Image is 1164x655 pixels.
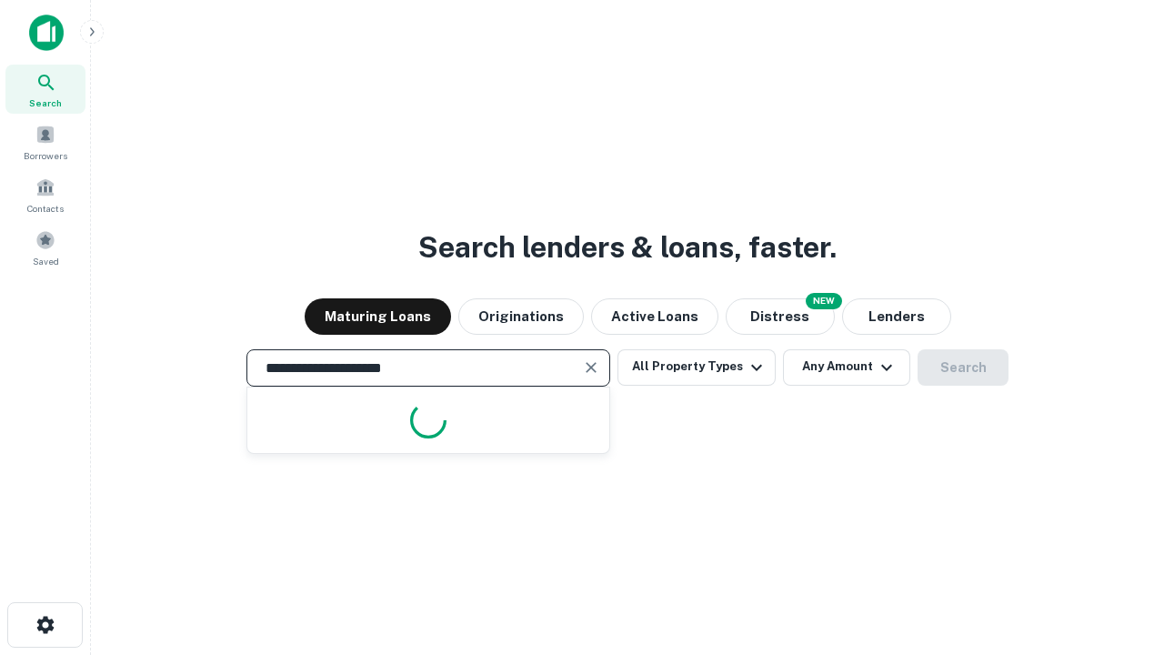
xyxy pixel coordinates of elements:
button: All Property Types [617,349,776,386]
span: Saved [33,254,59,268]
button: Any Amount [783,349,910,386]
h3: Search lenders & loans, faster. [418,226,837,269]
a: Contacts [5,170,85,219]
iframe: Chat Widget [1073,509,1164,597]
button: Search distressed loans with lien and other non-mortgage details. [726,298,835,335]
a: Search [5,65,85,114]
a: Borrowers [5,117,85,166]
span: Search [29,96,62,110]
span: Contacts [27,201,64,216]
button: Clear [578,355,604,380]
button: Maturing Loans [305,298,451,335]
span: Borrowers [24,148,67,163]
img: capitalize-icon.png [29,15,64,51]
button: Originations [458,298,584,335]
button: Active Loans [591,298,718,335]
a: Saved [5,223,85,272]
div: NEW [806,293,842,309]
button: Lenders [842,298,951,335]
